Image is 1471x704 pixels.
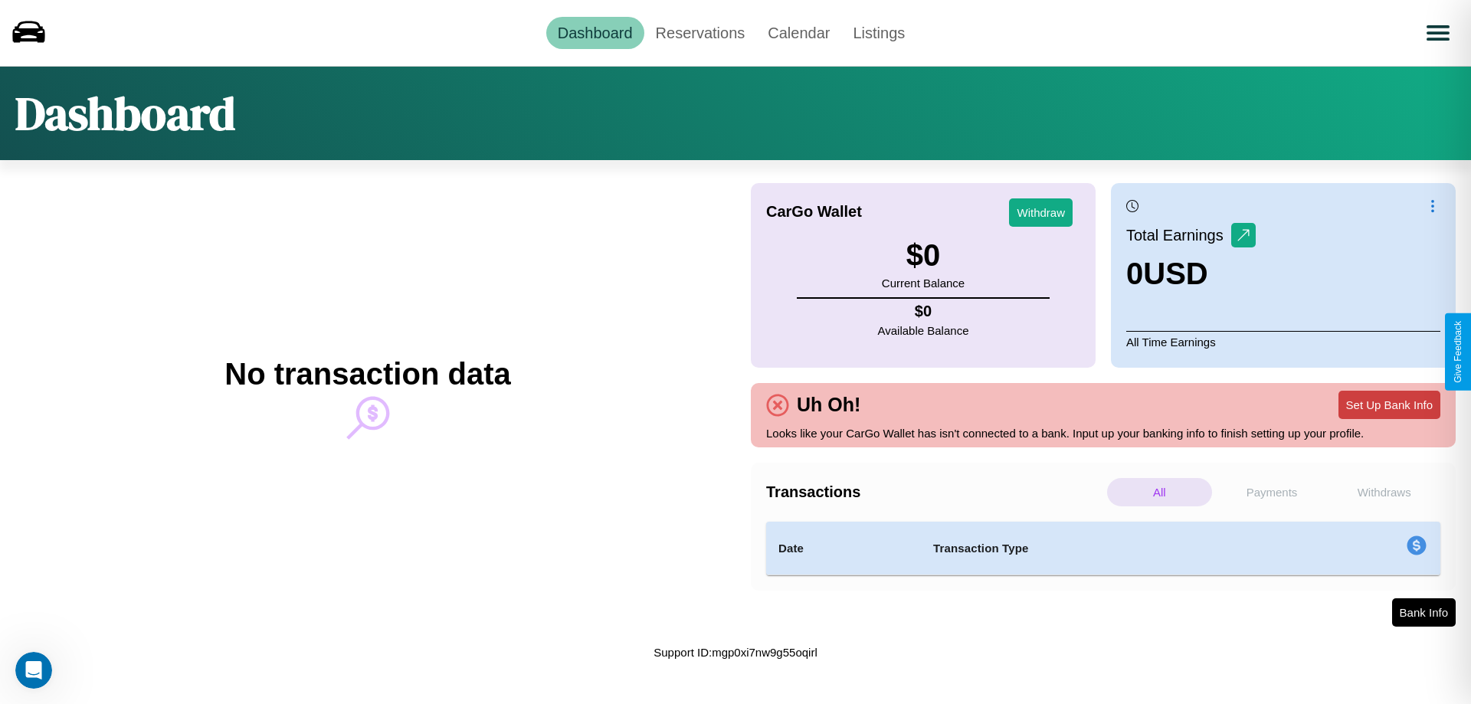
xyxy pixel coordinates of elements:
[766,423,1440,444] p: Looks like your CarGo Wallet has isn't connected to a bank. Input up your banking info to finish ...
[1453,321,1463,383] div: Give Feedback
[778,539,909,558] h4: Date
[1126,257,1256,291] h3: 0 USD
[654,642,817,663] p: Support ID: mgp0xi7nw9g55oqirl
[766,483,1103,501] h4: Transactions
[224,357,510,391] h2: No transaction data
[1126,331,1440,352] p: All Time Earnings
[1338,391,1440,419] button: Set Up Bank Info
[878,303,969,320] h4: $ 0
[841,17,916,49] a: Listings
[1392,598,1456,627] button: Bank Info
[766,522,1440,575] table: simple table
[1126,221,1231,249] p: Total Earnings
[882,273,965,293] p: Current Balance
[882,238,965,273] h3: $ 0
[1417,11,1460,54] button: Open menu
[15,82,235,145] h1: Dashboard
[546,17,644,49] a: Dashboard
[878,320,969,341] p: Available Balance
[15,652,52,689] iframe: Intercom live chat
[1009,198,1073,227] button: Withdraw
[766,203,862,221] h4: CarGo Wallet
[1107,478,1212,506] p: All
[933,539,1281,558] h4: Transaction Type
[789,394,868,416] h4: Uh Oh!
[644,17,757,49] a: Reservations
[756,17,841,49] a: Calendar
[1220,478,1325,506] p: Payments
[1332,478,1437,506] p: Withdraws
